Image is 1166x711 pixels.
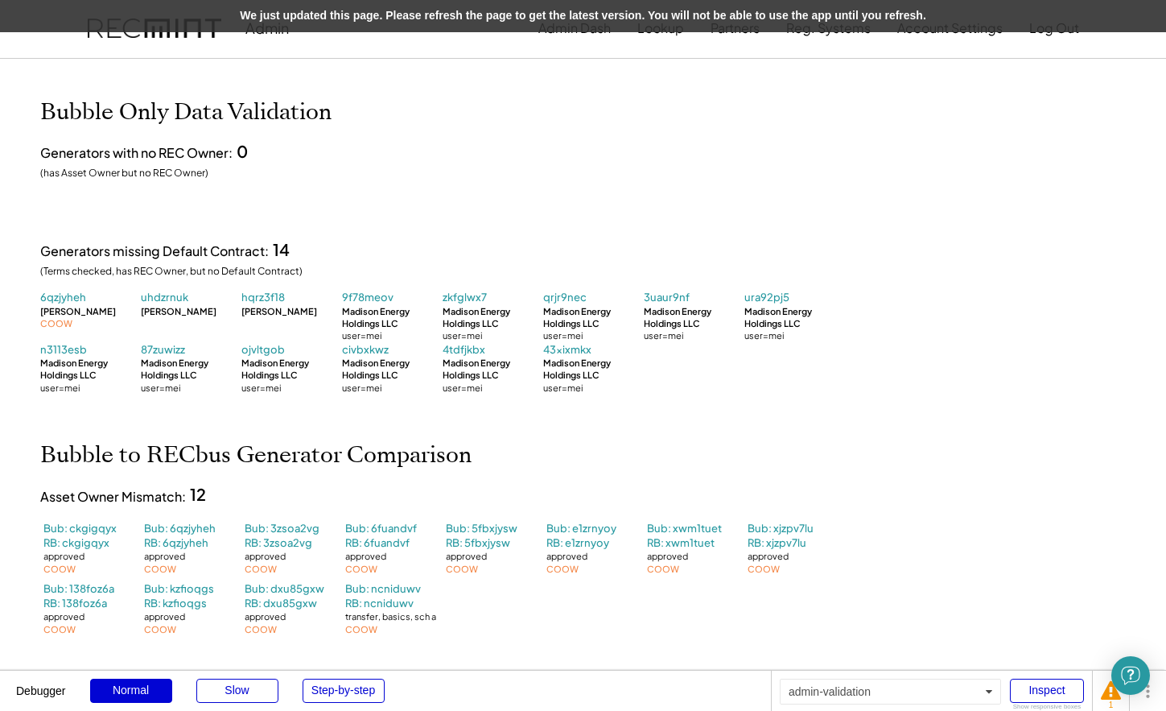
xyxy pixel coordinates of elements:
[40,488,186,506] div: Asset Owner Mismatch:
[748,535,806,550] a: RB: xjzpv7lu
[543,342,591,357] a: 43xixmkx
[345,521,417,535] a: Bub: 6fuandvf
[443,342,491,357] a: 4tdfjkbx
[90,679,172,703] div: Normal
[40,317,72,329] div: COOW
[40,167,208,180] div: (has Asset Owner but no REC Owner)
[16,671,66,697] div: Debugger
[744,305,845,330] div: Madison Energy Holdings LLC
[543,290,591,304] a: qrjr9nec
[443,305,543,330] div: Madison Energy Holdings LLC
[40,290,89,304] a: 6qzjyheh
[245,623,277,635] div: COOW
[241,382,282,394] div: user=mei
[647,535,715,550] a: RB: xwm1tuet
[40,342,89,357] a: n3113esb
[1101,701,1121,709] div: 1
[245,581,324,596] a: Bub: dxu85gxw
[241,290,290,304] a: hqrz3f18
[446,563,478,575] div: COOW
[144,610,185,622] div: approved
[546,521,616,535] a: Bub: e1zrnyoy
[141,382,181,394] div: user=mei
[40,242,269,260] div: Generators missing Default Contract:
[40,99,332,126] h2: Bubble Only Data Validation
[245,550,286,562] div: approved
[342,329,382,341] div: user=mei
[144,563,176,575] div: COOW
[644,290,692,304] a: 3uaur9nf
[446,550,487,562] div: approved
[245,596,317,610] a: RB: dxu85gxw
[342,382,382,394] div: user=mei
[40,305,116,317] div: [PERSON_NAME]
[345,563,377,575] div: COOW
[40,357,141,382] div: Madison Energy Holdings LLC
[744,290,793,304] a: ura92pj5
[443,329,483,341] div: user=mei
[144,596,207,610] a: RB: kzfioqgs
[181,668,197,691] div: 12
[40,265,303,279] div: (Terms checked, has REC Owner, but no Default Contract)
[1111,656,1150,695] div: Open Intercom Messenger
[144,623,176,635] div: COOW
[241,357,342,382] div: Madison Energy Holdings LLC
[245,563,277,575] div: COOW
[748,521,814,535] a: Bub: xjzpv7lu
[342,357,443,382] div: Madison Energy Holdings LLC
[196,679,278,703] div: Slow
[43,550,84,562] div: approved
[1010,704,1084,710] div: Show responsive boxes
[43,521,117,535] a: Bub: ckgigqyx
[345,535,410,550] a: RB: 6fuandvf
[141,342,189,357] a: 87zuwizz
[546,563,579,575] div: COOW
[245,521,319,535] a: Bub: 3zsoa2vg
[342,290,393,304] a: 9f78meov
[546,535,609,550] a: RB: e1zrnyoy
[446,521,517,535] a: Bub: 5fbxjysw
[141,305,216,317] div: [PERSON_NAME]
[543,357,644,382] div: Madison Energy Holdings LLC
[443,382,483,394] div: user=mei
[241,342,290,357] a: ojvltgob
[342,342,390,357] a: civbxkwz
[744,329,785,341] div: user=mei
[43,581,114,596] a: Bub: 138foz6a
[780,679,1001,705] div: admin-validation
[1010,679,1084,703] div: Inspect
[443,290,491,304] a: zkfglwx7
[446,535,510,550] a: RB: 5fbxjysw
[43,563,76,575] div: COOW
[144,535,208,550] a: RB: 6qzjyheh
[245,610,286,622] div: approved
[345,596,414,610] a: RB: ncniduwv
[40,442,472,469] h2: Bubble to RECbus Generator Comparison
[141,357,241,382] div: Madison Energy Holdings LLC
[141,290,189,304] a: uhdzrnuk
[644,329,684,341] div: user=mei
[144,550,185,562] div: approved
[342,305,443,330] div: Madison Energy Holdings LLC
[43,623,76,635] div: COOW
[43,610,84,622] div: approved
[345,550,386,562] div: approved
[647,563,679,575] div: COOW
[345,623,377,635] div: COOW
[543,382,583,394] div: user=mei
[644,305,744,330] div: Madison Energy Holdings LLC
[543,305,644,330] div: Madison Energy Holdings LLC
[144,581,214,596] a: Bub: kzfioqgs
[543,329,583,341] div: user=mei
[647,550,688,562] div: approved
[237,140,248,163] div: 0
[40,144,233,162] div: Generators with no REC Owner:
[303,679,385,703] div: Step-by-step
[40,382,80,394] div: user=mei
[546,550,587,562] div: approved
[345,581,421,596] a: Bub: ncniduwv
[241,305,317,317] div: [PERSON_NAME]
[245,535,312,550] a: RB: 3zsoa2vg
[443,357,543,382] div: Madison Energy Holdings LLC
[647,521,722,535] a: Bub: xwm1tuet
